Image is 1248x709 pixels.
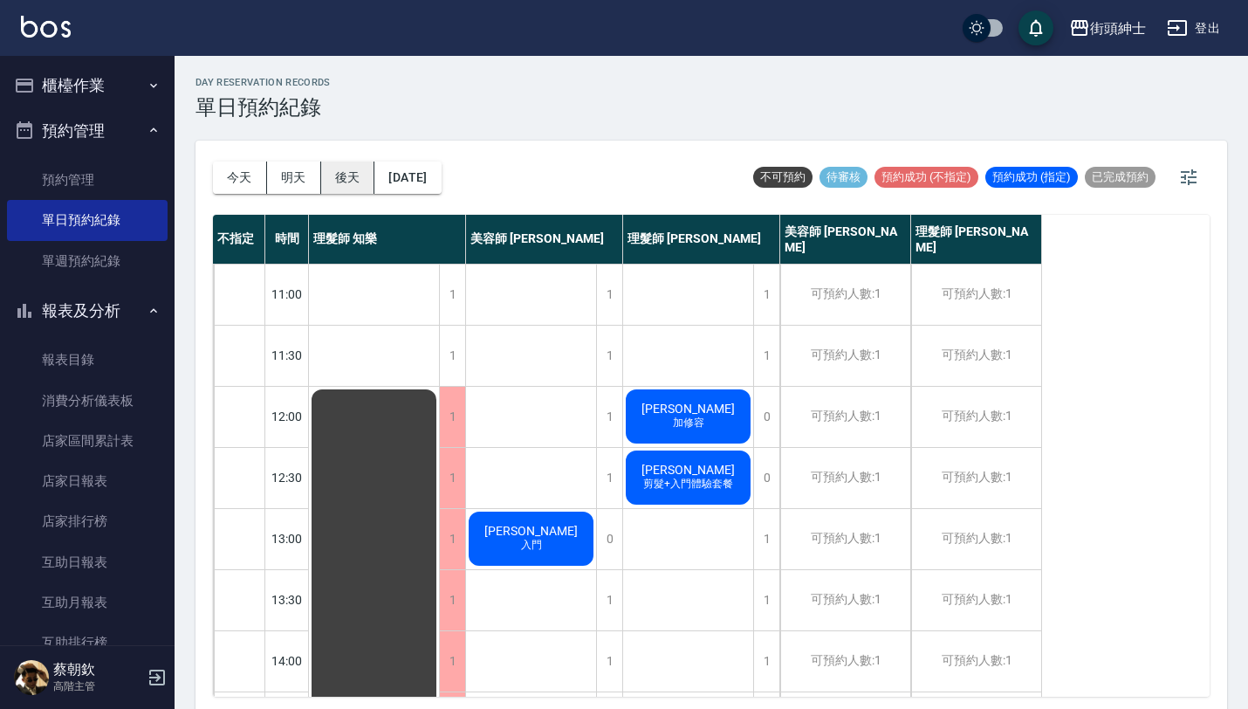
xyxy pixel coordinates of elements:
span: [PERSON_NAME] [481,524,581,538]
div: 可預約人數:1 [911,448,1041,508]
div: 1 [439,631,465,692]
div: 1 [596,265,622,325]
div: 14:00 [265,630,309,692]
div: 可預約人數:1 [780,387,910,447]
div: 12:00 [265,386,309,447]
a: 互助排行榜 [7,623,168,663]
a: 單日預約紀錄 [7,200,168,240]
a: 店家排行榜 [7,501,168,541]
button: 預約管理 [7,108,168,154]
div: 1 [753,570,779,630]
button: 明天 [267,162,321,194]
a: 互助月報表 [7,582,168,623]
div: 時間 [265,215,309,264]
div: 可預約人數:1 [780,448,910,508]
div: 1 [596,387,622,447]
div: 可預約人數:1 [911,265,1041,325]
p: 高階主管 [53,678,142,694]
div: 1 [439,387,465,447]
button: 報表及分析 [7,288,168,334]
img: Logo [21,16,71,38]
div: 11:00 [265,264,309,325]
div: 美容師 [PERSON_NAME] [780,215,911,264]
div: 可預約人數:1 [911,326,1041,386]
div: 1 [753,326,779,386]
span: 剪髮+入門體驗套餐 [640,477,737,492]
div: 1 [596,326,622,386]
div: 可預約人數:1 [911,387,1041,447]
h5: 蔡朝欽 [53,661,142,678]
div: 可預約人數:1 [780,631,910,692]
div: 可預約人數:1 [911,570,1041,630]
a: 消費分析儀表板 [7,381,168,421]
div: 1 [596,631,622,692]
div: 不指定 [213,215,265,264]
div: 1 [753,631,779,692]
div: 1 [753,509,779,569]
div: 1 [439,448,465,508]
div: 1 [596,570,622,630]
span: 已完成預約 [1085,169,1155,185]
a: 單週預約紀錄 [7,241,168,281]
div: 街頭紳士 [1090,17,1146,39]
div: 13:00 [265,508,309,569]
div: 1 [439,326,465,386]
h2: day Reservation records [195,77,331,88]
span: 待審核 [819,169,867,185]
div: 1 [439,570,465,630]
div: 0 [753,448,779,508]
img: Person [14,660,49,695]
span: 加修容 [669,416,708,430]
span: 預約成功 (指定) [985,169,1078,185]
a: 互助日報表 [7,542,168,582]
span: 入門 [518,538,545,553]
div: 美容師 [PERSON_NAME] [466,215,623,264]
div: 理髮師 知樂 [309,215,466,264]
button: save [1018,10,1053,45]
div: 1 [753,265,779,325]
div: 12:30 [265,447,309,508]
a: 報表目錄 [7,340,168,380]
div: 1 [439,509,465,569]
h3: 單日預約紀錄 [195,95,331,120]
button: 今天 [213,162,267,194]
a: 店家區間累計表 [7,421,168,461]
div: 0 [753,387,779,447]
div: 11:30 [265,325,309,386]
a: 預約管理 [7,160,168,200]
div: 可預約人數:1 [780,570,910,630]
div: 可預約人數:1 [911,509,1041,569]
div: 理髮師 [PERSON_NAME] [623,215,780,264]
button: 櫃檯作業 [7,63,168,108]
div: 理髮師 [PERSON_NAME] [911,215,1042,264]
button: [DATE] [374,162,441,194]
div: 0 [596,509,622,569]
a: 店家日報表 [7,461,168,501]
div: 可預約人數:1 [911,631,1041,692]
button: 登出 [1160,12,1227,45]
div: 1 [596,448,622,508]
div: 13:30 [265,569,309,630]
span: [PERSON_NAME] [638,402,738,416]
span: [PERSON_NAME] [638,463,738,477]
div: 1 [439,265,465,325]
div: 可預約人數:1 [780,326,910,386]
div: 可預約人數:1 [780,509,910,569]
span: 不可預約 [753,169,813,185]
button: 後天 [321,162,375,194]
span: 預約成功 (不指定) [874,169,978,185]
button: 街頭紳士 [1062,10,1153,46]
div: 可預約人數:1 [780,265,910,325]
